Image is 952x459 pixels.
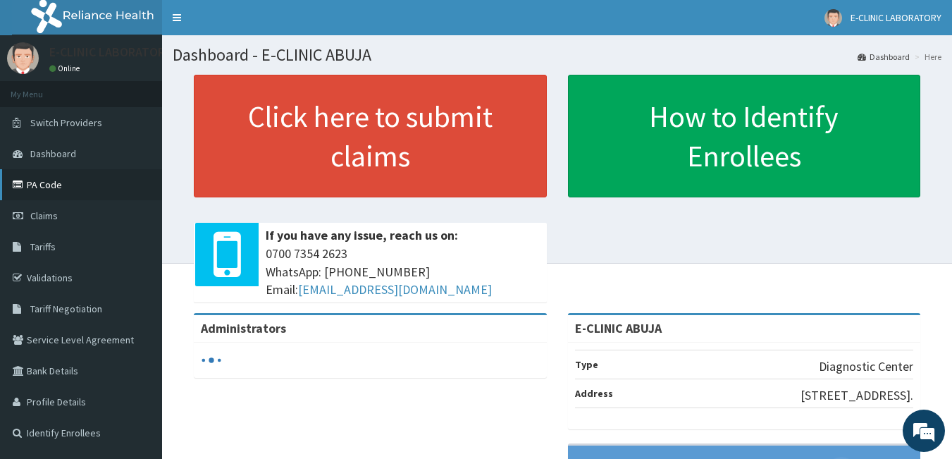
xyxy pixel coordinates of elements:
svg: audio-loading [201,350,222,371]
img: User Image [7,42,39,74]
span: Claims [30,209,58,222]
a: [EMAIL_ADDRESS][DOMAIN_NAME] [298,281,492,298]
span: Tariffs [30,240,56,253]
b: If you have any issue, reach us on: [266,227,458,243]
span: E-CLINIC LABORATORY [851,11,941,24]
span: Dashboard [30,147,76,160]
li: Here [911,51,941,63]
span: Tariff Negotiation [30,302,102,315]
a: How to Identify Enrollees [568,75,921,197]
strong: E-CLINIC ABUJA [575,320,662,336]
b: Address [575,387,613,400]
p: Diagnostic Center [819,357,913,376]
a: Dashboard [858,51,910,63]
p: [STREET_ADDRESS]. [800,386,913,405]
a: Online [49,63,83,73]
span: Switch Providers [30,116,102,129]
span: 0700 7354 2623 WhatsApp: [PHONE_NUMBER] Email: [266,245,540,299]
b: Type [575,358,598,371]
h1: Dashboard - E-CLINIC ABUJA [173,46,941,64]
img: User Image [824,9,842,27]
b: Administrators [201,320,286,336]
a: Click here to submit claims [194,75,547,197]
p: E-CLINIC LABORATORY [49,46,171,59]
